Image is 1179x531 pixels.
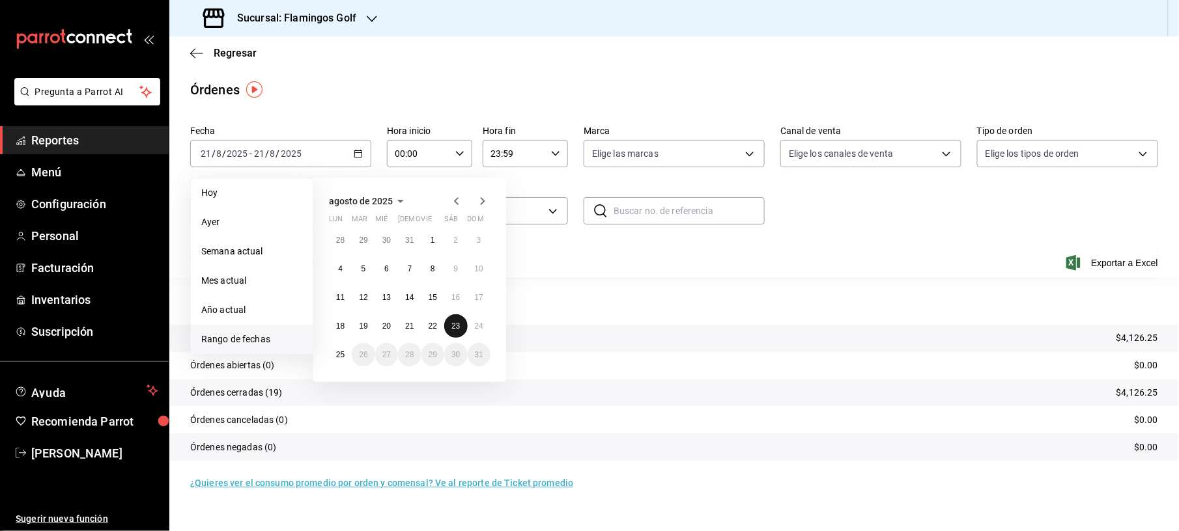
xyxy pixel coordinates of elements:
button: 17 de agosto de 2025 [468,286,490,309]
span: Rango de fechas [201,333,302,346]
span: Elige las marcas [592,147,659,160]
button: 30 de julio de 2025 [375,228,398,252]
abbr: 23 de agosto de 2025 [451,321,460,331]
button: 23 de agosto de 2025 [444,314,467,338]
abbr: 3 de agosto de 2025 [477,236,481,245]
input: -- [200,148,212,159]
button: Pregunta a Parrot AI [14,78,160,105]
abbr: 30 de agosto de 2025 [451,350,460,359]
span: agosto de 2025 [329,196,393,206]
abbr: 21 de agosto de 2025 [405,321,414,331]
abbr: 1 de agosto de 2025 [431,236,435,245]
abbr: 24 de agosto de 2025 [475,321,483,331]
img: Tooltip marker [246,81,263,98]
button: Regresar [190,47,257,59]
abbr: viernes [421,215,432,228]
button: 16 de agosto de 2025 [444,286,467,309]
abbr: domingo [468,215,484,228]
button: Exportar a Excel [1069,255,1158,271]
abbr: 25 de agosto de 2025 [336,350,345,359]
button: 26 de agosto de 2025 [352,343,375,366]
abbr: 7 de agosto de 2025 [408,264,412,273]
span: Configuración [31,195,158,213]
button: agosto de 2025 [329,193,408,209]
button: 25 de agosto de 2025 [329,343,352,366]
abbr: 29 de agosto de 2025 [429,350,437,359]
abbr: 6 de agosto de 2025 [384,264,389,273]
abbr: 17 de agosto de 2025 [475,293,483,302]
a: Pregunta a Parrot AI [9,94,160,108]
button: 28 de julio de 2025 [329,228,352,252]
p: Órdenes cerradas (19) [190,386,283,400]
abbr: 16 de agosto de 2025 [451,293,460,302]
span: Reportes [31,131,158,149]
button: 11 de agosto de 2025 [329,286,352,309]
p: Órdenes abiertas (0) [190,359,275,372]
abbr: 31 de agosto de 2025 [475,350,483,359]
button: 9 de agosto de 2025 [444,257,467,280]
button: 14 de agosto de 2025 [398,286,421,309]
abbr: 19 de agosto de 2025 [359,321,367,331]
p: $4,126.25 [1116,386,1158,400]
span: Ayer [201,215,302,229]
abbr: jueves [398,215,475,228]
span: Menú [31,163,158,181]
p: $4,126.25 [1116,331,1158,345]
span: Recomienda Parrot [31,413,158,430]
input: ---- [280,148,302,159]
span: Hoy [201,186,302,200]
span: / [222,148,226,159]
label: Hora inicio [387,127,472,136]
label: Hora fin [483,127,568,136]
span: Pregunta a Parrot AI [35,85,140,99]
label: Canal de venta [780,127,961,136]
span: Elige los tipos de orden [986,147,1079,160]
input: ---- [226,148,248,159]
abbr: 27 de agosto de 2025 [382,350,391,359]
abbr: 30 de julio de 2025 [382,236,391,245]
button: 13 de agosto de 2025 [375,286,398,309]
abbr: 5 de agosto de 2025 [362,264,366,273]
h3: Sucursal: Flamingos Golf [227,10,356,26]
abbr: 10 de agosto de 2025 [475,264,483,273]
abbr: 22 de agosto de 2025 [429,321,437,331]
button: 27 de agosto de 2025 [375,343,398,366]
span: [PERSON_NAME] [31,444,158,462]
span: Facturación [31,259,158,277]
input: -- [270,148,276,159]
span: Inventarios [31,291,158,308]
button: 3 de agosto de 2025 [468,228,490,252]
button: 28 de agosto de 2025 [398,343,421,366]
input: Buscar no. de referencia [614,198,765,224]
span: - [249,148,252,159]
abbr: martes [352,215,367,228]
abbr: 8 de agosto de 2025 [431,264,435,273]
abbr: 12 de agosto de 2025 [359,293,367,302]
span: / [265,148,269,159]
button: 19 de agosto de 2025 [352,314,375,338]
button: 30 de agosto de 2025 [444,343,467,366]
a: ¿Quieres ver el consumo promedio por orden y comensal? Ve al reporte de Ticket promedio [190,478,573,488]
button: 10 de agosto de 2025 [468,257,490,280]
button: 24 de agosto de 2025 [468,314,490,338]
button: 29 de agosto de 2025 [421,343,444,366]
span: Ayuda [31,383,141,398]
span: Regresar [214,47,257,59]
button: 31 de agosto de 2025 [468,343,490,366]
p: Órdenes negadas (0) [190,441,277,454]
div: Órdenes [190,80,240,100]
abbr: 4 de agosto de 2025 [338,264,343,273]
abbr: 9 de agosto de 2025 [453,264,458,273]
input: -- [253,148,265,159]
span: / [276,148,280,159]
abbr: 20 de agosto de 2025 [382,321,391,331]
button: 18 de agosto de 2025 [329,314,352,338]
button: 29 de julio de 2025 [352,228,375,252]
button: 1 de agosto de 2025 [421,228,444,252]
abbr: 14 de agosto de 2025 [405,293,414,302]
p: $0.00 [1134,413,1158,427]
span: Semana actual [201,245,302,258]
abbr: 28 de agosto de 2025 [405,350,414,359]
